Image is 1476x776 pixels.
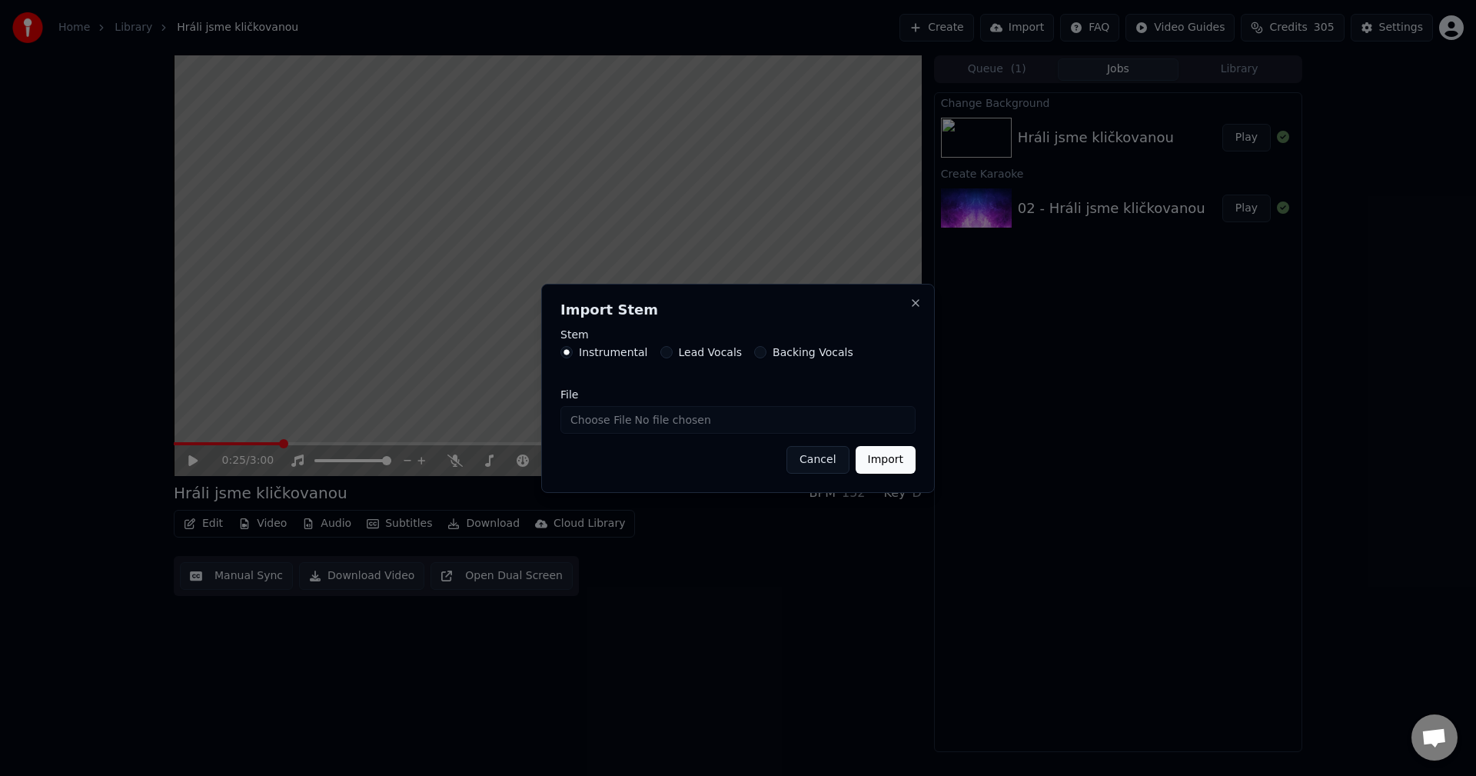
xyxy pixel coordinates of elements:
label: Backing Vocals [773,347,853,358]
button: Cancel [786,446,849,474]
label: Instrumental [579,347,648,358]
button: Import [856,446,916,474]
label: Lead Vocals [679,347,743,358]
h2: Import Stem [560,303,916,317]
label: File [560,389,916,400]
label: Stem [560,329,916,340]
